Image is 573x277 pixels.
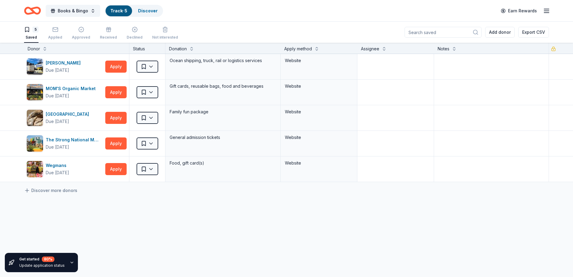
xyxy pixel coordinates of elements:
[19,263,65,268] div: Update application status
[138,8,158,13] a: Discover
[72,35,90,40] div: Approved
[100,24,117,43] button: Received
[285,159,353,167] div: Website
[46,169,69,176] div: Due [DATE]
[46,92,69,99] div: Due [DATE]
[46,111,91,118] div: [GEOGRAPHIC_DATA]
[497,5,541,16] a: Earn Rewards
[169,45,187,52] div: Donation
[26,135,103,152] button: Image for The Strong National Museum of PlayThe Strong National Museum of PlayDue [DATE]
[361,45,379,52] div: Assignee
[100,35,117,40] div: Received
[485,27,515,38] button: Add donor
[105,112,127,124] button: Apply
[152,35,178,40] div: Not interested
[24,24,39,43] button: 5Saved
[105,86,127,98] button: Apply
[24,4,41,18] a: Home
[72,24,90,43] button: Approved
[26,109,103,126] button: Image for Onondaga County Parks[GEOGRAPHIC_DATA]Due [DATE]
[19,257,65,262] div: Get started
[24,35,39,40] div: Saved
[46,59,83,67] div: [PERSON_NAME]
[127,24,143,43] button: Declined
[169,133,277,142] div: General admission tickets
[127,35,143,40] div: Declined
[27,58,43,75] img: Image for Matson
[285,83,353,90] div: Website
[405,27,482,38] input: Search saved
[42,257,54,262] div: 80 %
[169,82,277,90] div: Gift cards, reusable bags, food and beverages
[26,161,103,178] button: Image for WegmansWegmansDue [DATE]
[438,45,449,52] div: Notes
[46,67,69,74] div: Due [DATE]
[285,57,353,64] div: Website
[58,7,88,14] span: Books & Bingo
[285,134,353,141] div: Website
[129,43,165,54] div: Status
[518,27,549,38] button: Export CSV
[105,61,127,73] button: Apply
[27,135,43,152] img: Image for The Strong National Museum of Play
[27,84,43,100] img: Image for MOM'S Organic Market
[169,159,277,167] div: Food, gift card(s)
[152,24,178,43] button: Not interested
[285,108,353,115] div: Website
[46,85,98,92] div: MOM'S Organic Market
[32,27,39,33] div: 5
[26,58,103,75] button: Image for Matson[PERSON_NAME]Due [DATE]
[46,162,69,169] div: Wegmans
[46,118,69,125] div: Due [DATE]
[46,143,69,151] div: Due [DATE]
[284,45,312,52] div: Apply method
[48,35,62,40] div: Applied
[28,45,40,52] div: Donor
[27,161,43,177] img: Image for Wegmans
[169,56,277,65] div: Ocean shipping, truck, rail or logistics services
[24,187,77,194] a: Discover more donors
[169,108,277,116] div: Family fun package
[105,163,127,175] button: Apply
[105,5,163,17] button: Track· 5Discover
[105,137,127,150] button: Apply
[46,136,103,143] div: The Strong National Museum of Play
[26,84,103,101] button: Image for MOM'S Organic MarketMOM'S Organic MarketDue [DATE]
[46,5,100,17] button: Books & Bingo
[110,8,127,13] a: Track· 5
[48,24,62,43] button: Applied
[27,110,43,126] img: Image for Onondaga County Parks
